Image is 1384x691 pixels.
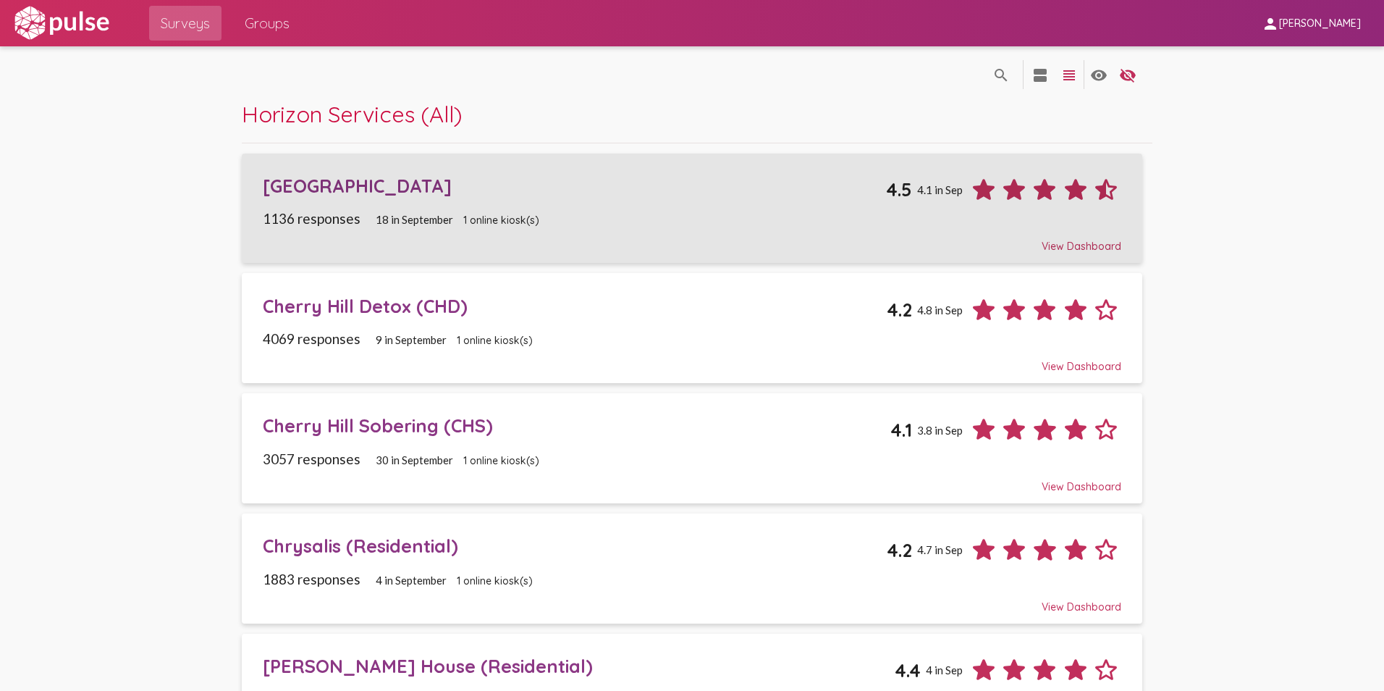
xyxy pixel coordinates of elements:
[242,393,1142,503] a: Cherry Hill Sobering (CHS)4.13.8 in Sep3057 responses30 in September1 online kiosk(s)View Dashboard
[1279,17,1361,30] span: [PERSON_NAME]
[263,175,887,197] div: [GEOGRAPHIC_DATA]
[149,6,221,41] a: Surveys
[242,154,1142,264] a: [GEOGRAPHIC_DATA]4.54.1 in Sep1136 responses18 in September1 online kiosk(s)View Dashboard
[263,414,891,437] div: Cherry Hill Sobering (CHS)
[1084,60,1113,89] button: language
[263,467,1122,493] div: View Dashboard
[457,334,533,347] span: 1 online kiosk(s)
[457,574,533,587] span: 1 online kiosk(s)
[245,10,290,36] span: Groups
[263,451,360,467] span: 3057 responses
[886,178,912,201] span: 4.5
[376,333,447,346] span: 9 in September
[263,330,360,347] span: 4069 responses
[890,419,912,441] span: 4.1
[887,298,912,321] span: 4.2
[263,535,887,557] div: Chrysalis (Residential)
[263,587,1122,613] div: View Dashboard
[926,663,963,677] span: 4 in Sep
[161,10,210,36] span: Surveys
[242,514,1142,624] a: Chrysalis (Residential)4.24.7 in Sep1883 responses4 in September1 online kiosk(s)View Dashboard
[263,227,1122,253] div: View Dashboard
[263,295,887,317] div: Cherry Hill Detox (CHD)
[1113,60,1142,89] button: language
[376,574,447,587] span: 4 in September
[463,214,539,227] span: 1 online kiosk(s)
[376,453,453,466] span: 30 in September
[895,659,921,682] span: 4.4
[917,543,963,556] span: 4.7 in Sep
[242,100,463,128] span: Horizon Services (All)
[263,210,360,227] span: 1136 responses
[992,67,1010,84] mat-icon: language
[917,424,963,437] span: 3.8 in Sep
[263,347,1122,373] div: View Dashboard
[987,60,1016,89] button: language
[242,273,1142,383] a: Cherry Hill Detox (CHD)4.24.8 in Sep4069 responses9 in September1 online kiosk(s)View Dashboard
[1031,67,1049,84] mat-icon: language
[12,5,111,41] img: white-logo.svg
[887,539,912,561] span: 4.2
[1250,9,1372,36] button: [PERSON_NAME]
[1055,60,1084,89] button: language
[233,6,301,41] a: Groups
[1060,67,1078,84] mat-icon: language
[263,571,360,587] span: 1883 responses
[917,183,963,196] span: 4.1 in Sep
[463,454,539,467] span: 1 online kiosk(s)
[1262,15,1279,33] mat-icon: person
[376,213,453,226] span: 18 in September
[1090,67,1107,84] mat-icon: language
[1119,67,1136,84] mat-icon: language
[917,303,963,317] span: 4.8 in Sep
[263,655,895,677] div: [PERSON_NAME] House (Residential)
[1026,60,1055,89] button: language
